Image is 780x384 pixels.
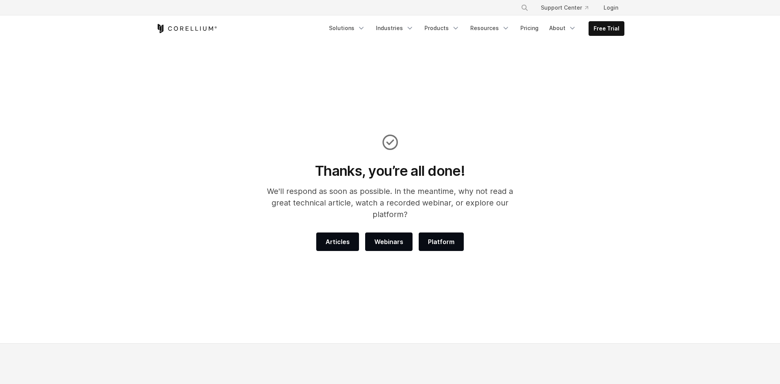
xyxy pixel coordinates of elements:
[257,185,523,220] p: We'll respond as soon as possible. In the meantime, why not read a great technical article, watch...
[325,237,350,246] span: Articles
[257,162,523,179] h1: Thanks, you’re all done!
[324,21,370,35] a: Solutions
[512,1,624,15] div: Navigation Menu
[518,1,532,15] button: Search
[419,232,464,251] a: Platform
[597,1,624,15] a: Login
[371,21,418,35] a: Industries
[420,21,464,35] a: Products
[156,24,217,33] a: Corellium Home
[535,1,594,15] a: Support Center
[324,21,624,36] div: Navigation Menu
[374,237,403,246] span: Webinars
[316,232,359,251] a: Articles
[365,232,413,251] a: Webinars
[589,22,624,35] a: Free Trial
[516,21,543,35] a: Pricing
[545,21,581,35] a: About
[428,237,455,246] span: Platform
[466,21,514,35] a: Resources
